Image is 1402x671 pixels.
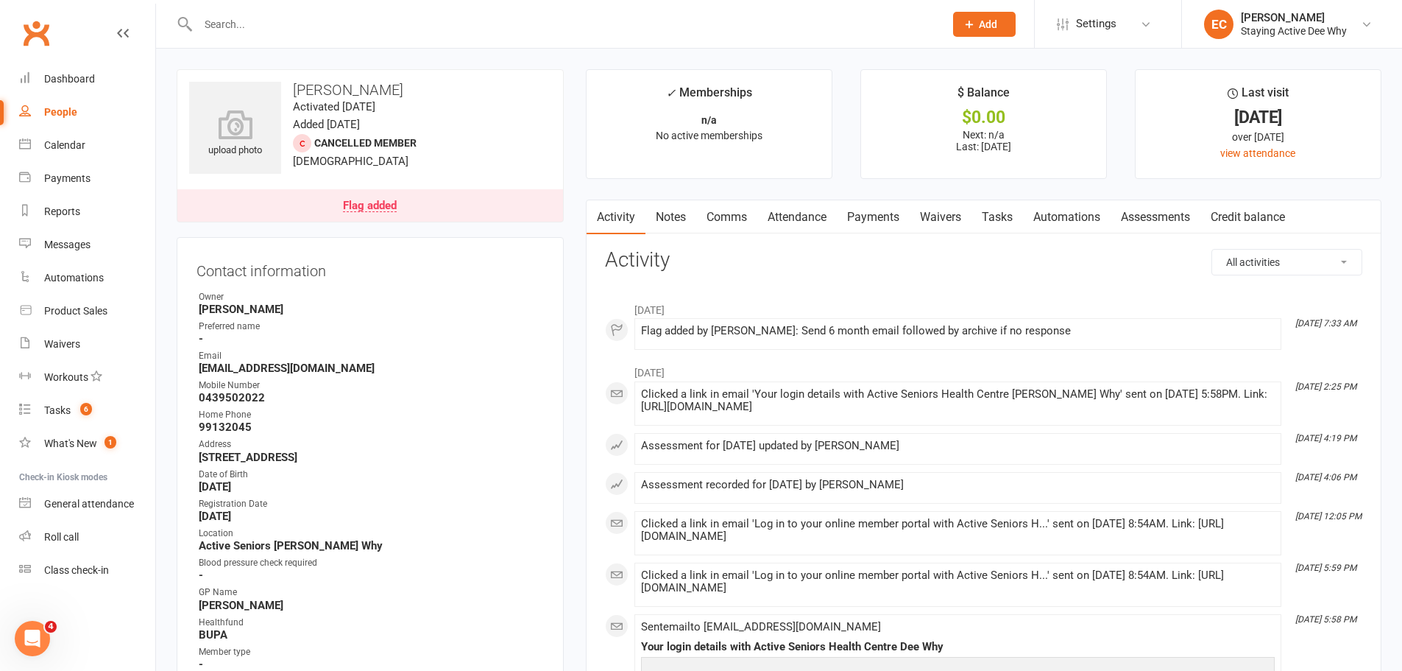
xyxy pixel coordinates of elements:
div: Dashboard [44,73,95,85]
div: Payments [44,172,91,184]
div: Location [199,527,544,541]
div: Assessment recorded for [DATE] by [PERSON_NAME] [641,479,1275,491]
div: GP Name [199,586,544,600]
div: Registration Date [199,497,544,511]
div: Class check-in [44,564,109,576]
div: What's New [44,438,97,449]
div: EC [1204,10,1233,39]
div: Email [199,349,544,363]
h3: Activity [605,249,1362,272]
div: Healthfund [199,616,544,630]
div: Automations [44,272,104,284]
span: 6 [80,403,92,415]
div: Reports [44,205,80,217]
div: Member type [199,645,544,659]
div: Calendar [44,139,85,151]
span: Cancelled member [314,137,417,149]
a: Class kiosk mode [19,554,155,587]
a: Payments [837,200,910,234]
strong: - [199,332,544,345]
time: Activated [DATE] [293,100,375,113]
a: Attendance [757,200,837,234]
div: Flag added by [PERSON_NAME]: Send 6 month email followed by archive if no response [641,325,1275,337]
div: [PERSON_NAME] [1241,11,1347,24]
strong: 99132045 [199,421,544,434]
i: [DATE] 7:33 AM [1295,318,1356,329]
div: Roll call [44,531,79,543]
div: Flag added [343,200,397,212]
i: [DATE] 4:19 PM [1295,433,1356,443]
strong: - [199,658,544,671]
strong: 0439502022 [199,391,544,404]
strong: - [199,569,544,582]
div: Blood pressure check required [199,556,544,570]
h3: Contact information [197,257,544,279]
div: Workouts [44,371,88,383]
i: [DATE] 12:05 PM [1295,511,1362,521]
div: Owner [199,290,544,304]
a: Automations [1023,200,1111,234]
span: 4 [45,621,57,633]
a: Messages [19,228,155,261]
a: People [19,96,155,129]
strong: [STREET_ADDRESS] [199,451,544,464]
a: view attendance [1220,147,1295,159]
div: Preferred name [199,320,544,334]
strong: Active Seniors [PERSON_NAME] Why [199,539,544,552]
a: Reports [19,195,155,228]
span: Sent email to [EMAIL_ADDRESS][DOMAIN_NAME] [641,620,881,633]
a: Notes [645,200,696,234]
i: [DATE] 2:25 PM [1295,382,1356,392]
span: [DEMOGRAPHIC_DATA] [293,155,408,168]
div: Assessment for [DATE] updated by [PERSON_NAME] [641,440,1275,452]
div: upload photo [189,110,281,158]
strong: [PERSON_NAME] [199,303,544,316]
div: $ Balance [957,83,1010,110]
a: Payments [19,162,155,195]
div: $0.00 [874,110,1093,125]
div: Clicked a link in email 'Your login details with Active Seniors Health Centre [PERSON_NAME] Why' ... [641,388,1275,413]
a: Activity [587,200,645,234]
a: Product Sales [19,295,155,328]
a: General attendance kiosk mode [19,488,155,521]
div: Clicked a link in email 'Log in to your online member portal with Active Seniors H...' sent on [D... [641,518,1275,543]
div: General attendance [44,498,134,510]
span: Settings [1076,7,1116,41]
a: Comms [696,200,757,234]
div: Home Phone [199,408,544,422]
a: Dashboard [19,63,155,96]
li: [DATE] [605,295,1362,318]
a: Assessments [1111,200,1200,234]
a: Clubworx [18,15,54,52]
div: Product Sales [44,305,107,317]
p: Next: n/a Last: [DATE] [874,129,1093,152]
span: 1 [105,436,116,449]
span: Add [979,18,997,30]
div: Tasks [44,404,71,416]
div: Staying Active Dee Why [1241,24,1347,38]
a: Calendar [19,129,155,162]
button: Add [953,12,1016,37]
h3: [PERSON_NAME] [189,82,551,98]
i: [DATE] 5:59 PM [1295,563,1356,573]
a: Credit balance [1200,200,1295,234]
div: Mobile Number [199,379,544,393]
strong: [PERSON_NAME] [199,599,544,612]
div: over [DATE] [1149,129,1367,145]
strong: BUPA [199,628,544,642]
a: Tasks 6 [19,394,155,427]
div: [DATE] [1149,110,1367,125]
div: Messages [44,239,91,250]
a: Waivers [19,328,155,361]
a: Workouts [19,361,155,394]
div: Last visit [1228,83,1289,110]
i: [DATE] 5:58 PM [1295,614,1356,625]
div: Memberships [666,83,752,110]
div: People [44,106,77,118]
i: ✓ [666,86,676,100]
a: What's New1 [19,427,155,460]
li: [DATE] [605,357,1362,381]
strong: n/a [701,114,717,126]
a: Automations [19,261,155,295]
iframe: Intercom live chat [15,621,50,656]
